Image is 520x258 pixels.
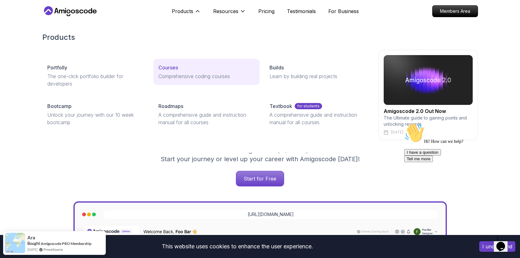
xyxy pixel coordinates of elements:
[2,19,62,23] span: Hi! How can we help?
[378,50,478,140] a: amigoscode 2.0Amigoscode 2.0 Out NowThe Ultimate guide to gaining points and unlocking rewards[DATE]
[295,103,322,109] p: for students
[172,7,193,15] p: Products
[391,130,403,135] p: [DATE]
[2,29,39,35] button: I have a question
[269,111,366,126] p: A comprehensive guide and instruction manual for all courses
[5,233,25,253] img: provesource social proof notification image
[47,102,72,110] p: Bootcamp
[265,59,371,85] a: BuildsLearn by building real projects
[432,5,478,17] a: Members Area
[27,247,37,252] span: [DATE]
[2,2,115,42] div: 👋Hi! How can we help?I have a questionTell me more
[5,240,470,253] div: This website uses cookies to enhance the user experience.
[402,120,514,230] iframe: chat widget
[158,64,178,71] p: Courses
[248,211,294,218] a: [URL][DOMAIN_NAME]
[47,73,143,87] p: The one-click portfolio builder for developers
[42,32,478,42] h2: Products
[27,235,35,240] span: Ara
[213,7,246,20] button: Resources
[384,55,473,105] img: amigoscode 2.0
[42,97,148,131] a: BootcampUnlock your journey with our 10 week bootcamp
[153,59,260,85] a: CoursesComprehensive coding courses
[44,247,63,252] a: ProveSource
[269,102,292,110] p: Textbook
[42,59,148,92] a: PortfollyThe one-click portfolio builder for developers
[47,111,143,126] p: Unlock your journey with our 10 week bootcamp
[265,97,371,131] a: Textbookfor studentsA comprehensive guide and instruction manual for all courses
[27,241,40,246] span: Bought
[384,115,473,127] p: The Ultimate guide to gaining points and unlocking rewards
[236,171,284,186] a: Start for Free
[287,7,316,15] a: Testimonials
[153,97,260,131] a: RoadmapsA comprehensive guide and instruction manual for all courses
[269,64,284,71] p: Builds
[2,2,22,22] img: :wave:
[41,241,91,246] a: Amigoscode PRO Membership
[47,64,67,71] p: Portfolly
[494,233,514,252] iframe: chat widget
[158,111,255,126] p: A comprehensive guide and instruction manual for all courses
[433,6,478,17] p: Members Area
[479,241,515,252] button: Accept cookies
[158,73,255,80] p: Comprehensive coding courses
[213,7,238,15] p: Resources
[269,73,366,80] p: Learn by building real projects
[236,171,284,186] p: Start for Free
[328,7,359,15] a: For Business
[2,35,31,42] button: Tell me more
[384,107,473,115] h2: Amigoscode 2.0 Out Now
[158,102,183,110] p: Roadmaps
[156,146,365,163] p: Get unlimited access to coding , , and . Start your journey or level up your career with Amigosco...
[172,7,201,20] button: Products
[258,7,274,15] a: Pricing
